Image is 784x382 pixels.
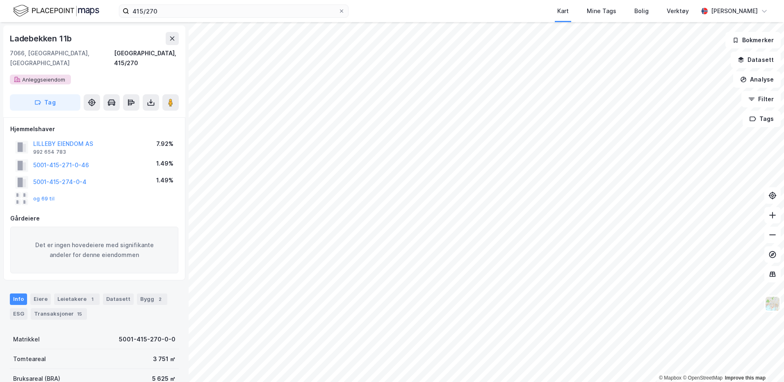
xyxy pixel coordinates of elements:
[137,293,167,305] div: Bygg
[659,375,681,381] a: Mapbox
[725,375,766,381] a: Improve this map
[103,293,134,305] div: Datasett
[33,149,66,155] div: 992 654 783
[114,48,179,68] div: [GEOGRAPHIC_DATA], 415/270
[129,5,338,17] input: Søk på adresse, matrikkel, gårdeiere, leietakere eller personer
[10,293,27,305] div: Info
[765,296,780,312] img: Z
[153,354,175,364] div: 3 751 ㎡
[683,375,722,381] a: OpenStreetMap
[10,214,178,223] div: Gårdeiere
[634,6,649,16] div: Bolig
[156,295,164,303] div: 2
[10,48,114,68] div: 7066, [GEOGRAPHIC_DATA], [GEOGRAPHIC_DATA]
[13,334,40,344] div: Matrikkel
[10,227,178,273] div: Det er ingen hovedeiere med signifikante andeler for denne eiendommen
[30,293,51,305] div: Eiere
[10,308,27,320] div: ESG
[587,6,616,16] div: Mine Tags
[731,52,781,68] button: Datasett
[10,94,80,111] button: Tag
[156,139,173,149] div: 7.92%
[557,6,569,16] div: Kart
[88,295,96,303] div: 1
[743,111,781,127] button: Tags
[156,175,173,185] div: 1.49%
[743,343,784,382] div: Kontrollprogram for chat
[743,343,784,382] iframe: Chat Widget
[156,159,173,168] div: 1.49%
[741,91,781,107] button: Filter
[54,293,100,305] div: Leietakere
[13,354,46,364] div: Tomteareal
[733,71,781,88] button: Analyse
[711,6,758,16] div: [PERSON_NAME]
[667,6,689,16] div: Verktøy
[119,334,175,344] div: 5001-415-270-0-0
[31,308,87,320] div: Transaksjoner
[725,32,781,48] button: Bokmerker
[75,310,84,318] div: 15
[13,4,99,18] img: logo.f888ab2527a4732fd821a326f86c7f29.svg
[10,124,178,134] div: Hjemmelshaver
[10,32,73,45] div: Ladebekken 11b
